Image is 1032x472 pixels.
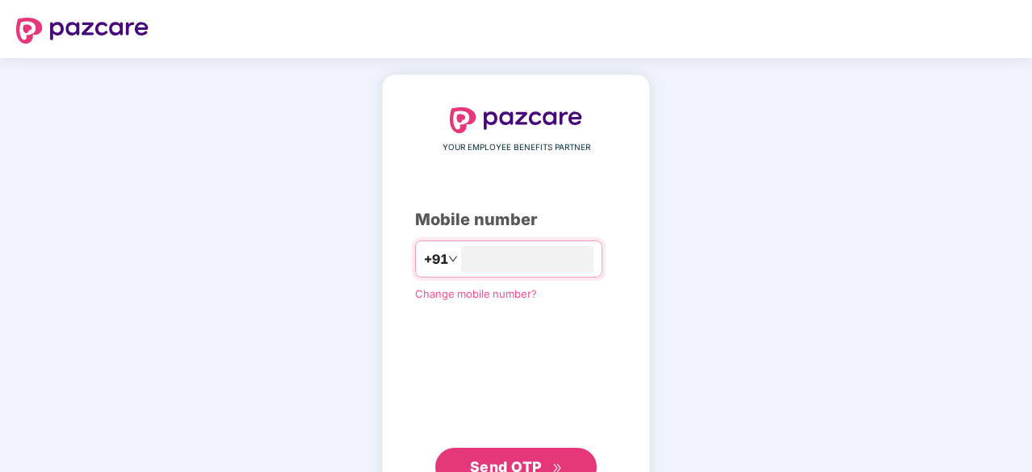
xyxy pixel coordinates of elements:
a: Change mobile number? [415,287,537,300]
span: down [448,254,458,264]
div: Mobile number [415,207,617,232]
span: +91 [424,249,448,269]
span: YOUR EMPLOYEE BENEFITS PARTNER [443,141,590,154]
img: logo [450,107,582,133]
img: logo [16,18,149,44]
